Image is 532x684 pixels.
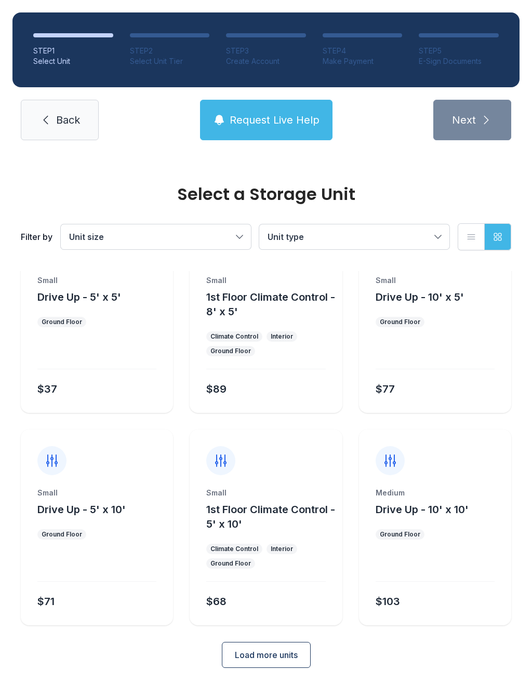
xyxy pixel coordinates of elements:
[37,275,156,286] div: Small
[130,46,210,56] div: STEP 2
[37,291,121,303] span: Drive Up - 5' x 5'
[210,347,251,355] div: Ground Floor
[33,46,113,56] div: STEP 1
[271,332,293,341] div: Interior
[21,186,511,203] div: Select a Storage Unit
[376,382,395,396] div: $77
[37,382,57,396] div: $37
[56,113,80,127] span: Back
[226,46,306,56] div: STEP 3
[376,291,464,303] span: Drive Up - 10' x 5'
[37,290,121,304] button: Drive Up - 5' x 5'
[376,503,469,516] span: Drive Up - 10' x 10'
[230,113,320,127] span: Request Live Help
[210,545,258,553] div: Climate Control
[380,318,420,326] div: Ground Floor
[206,594,227,609] div: $68
[452,113,476,127] span: Next
[206,488,325,498] div: Small
[206,502,338,531] button: 1st Floor Climate Control - 5' x 10'
[376,290,464,304] button: Drive Up - 10' x 5'
[206,503,335,530] span: 1st Floor Climate Control - 5' x 10'
[268,232,304,242] span: Unit type
[42,530,82,539] div: Ground Floor
[37,502,126,517] button: Drive Up - 5' x 10'
[271,545,293,553] div: Interior
[210,332,258,341] div: Climate Control
[376,502,469,517] button: Drive Up - 10' x 10'
[206,290,338,319] button: 1st Floor Climate Control - 8' x 5'
[210,559,251,568] div: Ground Floor
[130,56,210,66] div: Select Unit Tier
[37,488,156,498] div: Small
[419,56,499,66] div: E-Sign Documents
[323,56,403,66] div: Make Payment
[61,224,251,249] button: Unit size
[323,46,403,56] div: STEP 4
[206,291,335,318] span: 1st Floor Climate Control - 8' x 5'
[206,382,227,396] div: $89
[259,224,449,249] button: Unit type
[226,56,306,66] div: Create Account
[21,231,52,243] div: Filter by
[419,46,499,56] div: STEP 5
[235,649,298,661] span: Load more units
[33,56,113,66] div: Select Unit
[69,232,104,242] span: Unit size
[206,275,325,286] div: Small
[37,594,55,609] div: $71
[380,530,420,539] div: Ground Floor
[376,275,495,286] div: Small
[376,488,495,498] div: Medium
[42,318,82,326] div: Ground Floor
[37,503,126,516] span: Drive Up - 5' x 10'
[376,594,400,609] div: $103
